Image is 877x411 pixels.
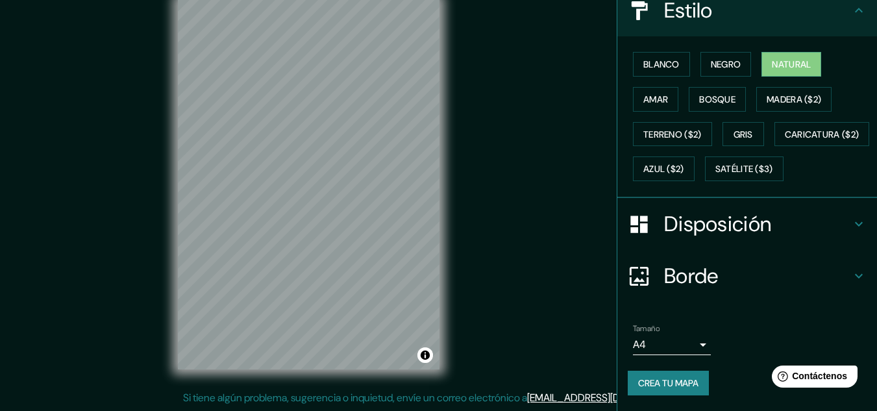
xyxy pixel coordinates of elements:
[617,198,877,250] div: Disposición
[617,250,877,302] div: Borde
[633,122,712,147] button: Terreno ($2)
[643,164,684,175] font: Azul ($2)
[774,122,870,147] button: Caricatura ($2)
[633,87,678,112] button: Amar
[767,93,821,105] font: Madera ($2)
[689,87,746,112] button: Bosque
[734,129,753,140] font: Gris
[761,360,863,397] iframe: Lanzador de widgets de ayuda
[633,156,695,181] button: Azul ($2)
[700,52,752,77] button: Negro
[527,391,687,405] a: [EMAIL_ADDRESS][DOMAIN_NAME]
[785,129,859,140] font: Caricatura ($2)
[633,52,690,77] button: Blanco
[715,164,773,175] font: Satélite ($3)
[638,377,698,389] font: Crea tu mapa
[643,58,680,70] font: Blanco
[664,262,719,290] font: Borde
[756,87,832,112] button: Madera ($2)
[633,334,711,355] div: A4
[183,391,527,405] font: Si tiene algún problema, sugerencia o inquietud, envíe un correo electrónico a
[772,58,811,70] font: Natural
[628,371,709,395] button: Crea tu mapa
[699,93,735,105] font: Bosque
[705,156,784,181] button: Satélite ($3)
[643,93,668,105] font: Amar
[711,58,741,70] font: Negro
[761,52,821,77] button: Natural
[643,129,702,140] font: Terreno ($2)
[664,210,771,238] font: Disposición
[723,122,764,147] button: Gris
[633,338,646,351] font: A4
[417,347,433,363] button: Activar o desactivar atribución
[633,323,660,334] font: Tamaño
